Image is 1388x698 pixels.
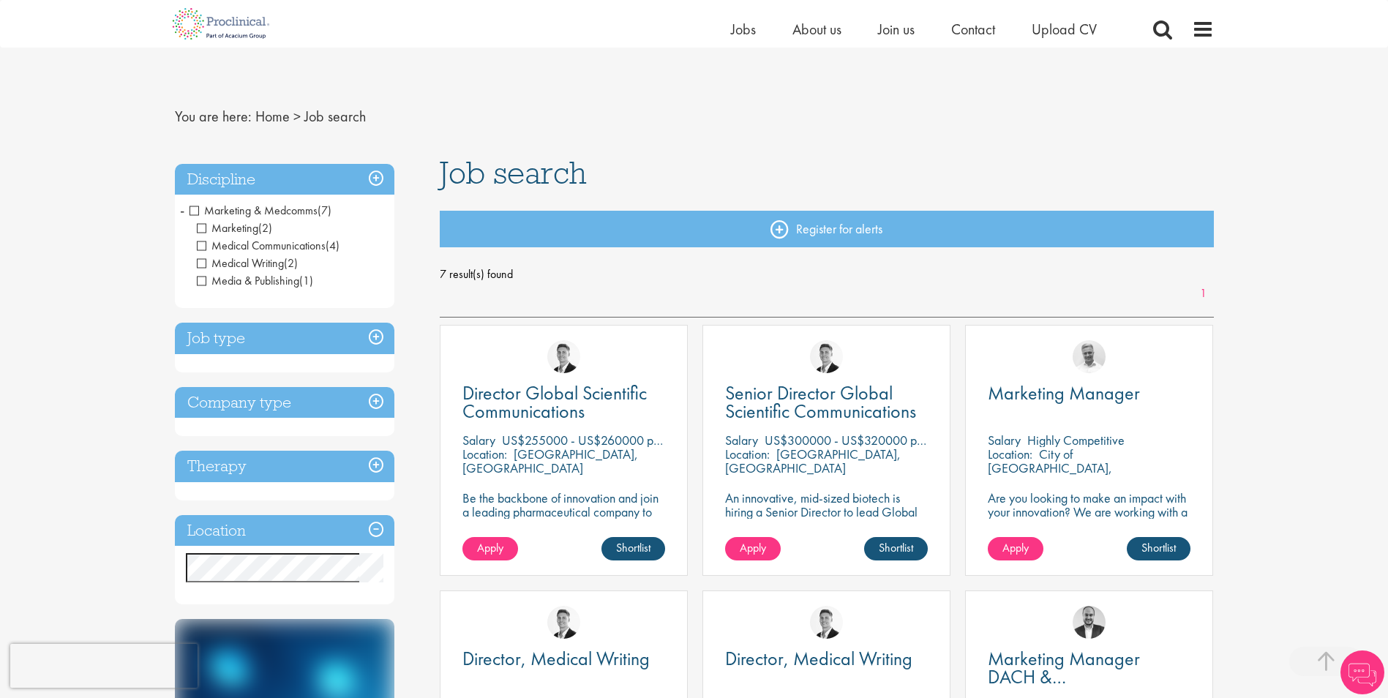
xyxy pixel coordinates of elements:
[10,644,198,688] iframe: reCAPTCHA
[725,646,912,671] span: Director, Medical Writing
[197,255,298,271] span: Medical Writing
[440,211,1214,247] a: Register for alerts
[988,537,1043,560] a: Apply
[1193,285,1214,302] a: 1
[462,432,495,449] span: Salary
[988,491,1190,560] p: Are you looking to make an impact with your innovation? We are working with a well-established ph...
[477,540,503,555] span: Apply
[988,432,1021,449] span: Salary
[440,263,1214,285] span: 7 result(s) found
[1027,432,1125,449] p: Highly Competitive
[725,446,770,462] span: Location:
[547,340,580,373] img: George Watson
[951,20,995,39] a: Contact
[304,107,366,126] span: Job search
[1127,537,1190,560] a: Shortlist
[1073,340,1106,373] img: Joshua Bye
[462,650,665,668] a: Director, Medical Writing
[988,380,1140,405] span: Marketing Manager
[502,432,845,449] p: US$255000 - US$260000 per annum + Highly Competitive Salary
[258,220,272,236] span: (2)
[725,432,758,449] span: Salary
[988,650,1190,686] a: Marketing Manager DACH & [GEOGRAPHIC_DATA]
[175,387,394,419] h3: Company type
[792,20,841,39] a: About us
[462,537,518,560] a: Apply
[601,537,665,560] a: Shortlist
[462,491,665,560] p: Be the backbone of innovation and join a leading pharmaceutical company to help keep life-changin...
[878,20,915,39] a: Join us
[1340,650,1384,694] img: Chatbot
[175,107,252,126] span: You are here:
[725,384,928,421] a: Senior Director Global Scientific Communications
[255,107,290,126] a: breadcrumb link
[547,606,580,639] img: George Watson
[810,340,843,373] img: George Watson
[175,164,394,195] h3: Discipline
[725,537,781,560] a: Apply
[440,153,587,192] span: Job search
[190,203,318,218] span: Marketing & Medcomms
[988,446,1032,462] span: Location:
[197,220,258,236] span: Marketing
[462,446,507,462] span: Location:
[988,446,1112,490] p: City of [GEOGRAPHIC_DATA], [GEOGRAPHIC_DATA]
[462,380,647,424] span: Director Global Scientific Communications
[197,255,284,271] span: Medical Writing
[175,451,394,482] h3: Therapy
[318,203,331,218] span: (7)
[810,606,843,639] img: George Watson
[1002,540,1029,555] span: Apply
[190,203,331,218] span: Marketing & Medcomms
[197,220,272,236] span: Marketing
[462,646,650,671] span: Director, Medical Writing
[180,199,184,221] span: -
[462,384,665,421] a: Director Global Scientific Communications
[864,537,928,560] a: Shortlist
[299,273,313,288] span: (1)
[725,446,901,476] p: [GEOGRAPHIC_DATA], [GEOGRAPHIC_DATA]
[197,273,313,288] span: Media & Publishing
[284,255,298,271] span: (2)
[740,540,766,555] span: Apply
[175,515,394,547] h3: Location
[725,491,928,547] p: An innovative, mid-sized biotech is hiring a Senior Director to lead Global Scientific Communicat...
[731,20,756,39] a: Jobs
[326,238,340,253] span: (4)
[1032,20,1097,39] a: Upload CV
[1073,606,1106,639] img: Aitor Melia
[725,650,928,668] a: Director, Medical Writing
[988,384,1190,402] a: Marketing Manager
[175,323,394,354] h3: Job type
[197,238,326,253] span: Medical Communications
[293,107,301,126] span: >
[765,432,1108,449] p: US$300000 - US$320000 per annum + Highly Competitive Salary
[462,446,638,476] p: [GEOGRAPHIC_DATA], [GEOGRAPHIC_DATA]
[197,273,299,288] span: Media & Publishing
[725,380,916,424] span: Senior Director Global Scientific Communications
[197,238,340,253] span: Medical Communications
